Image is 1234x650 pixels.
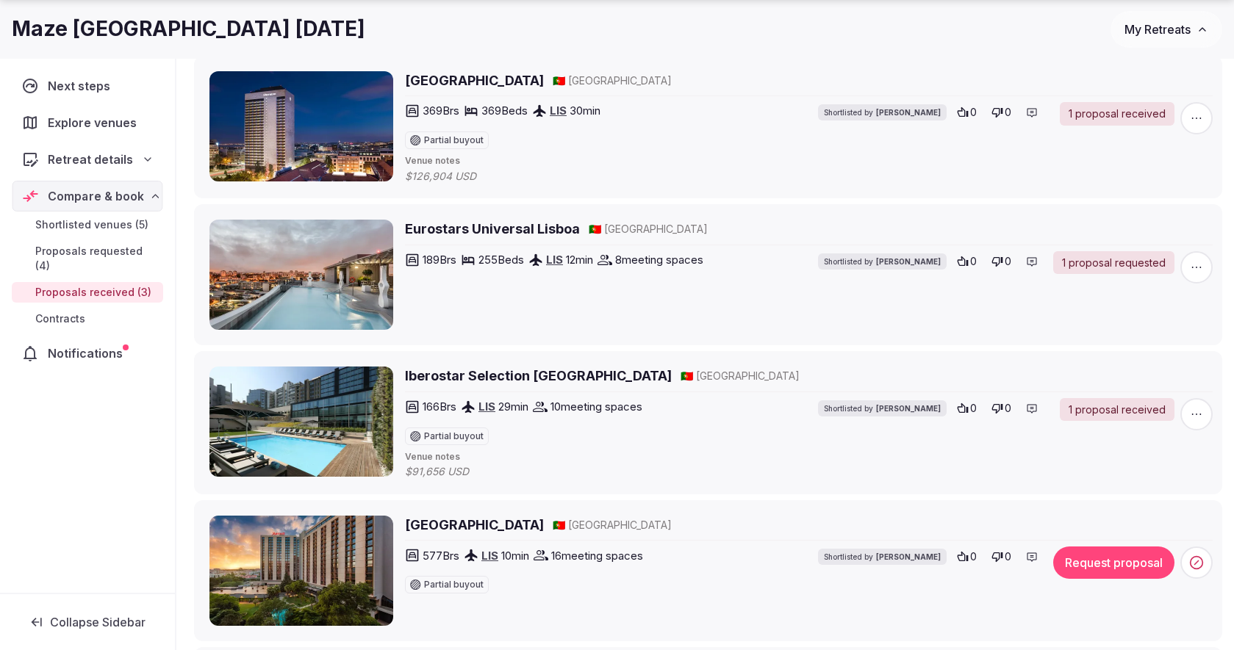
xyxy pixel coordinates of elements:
a: LIS [478,400,495,414]
span: 577 Brs [423,548,459,563]
a: 1 proposal received [1060,102,1174,126]
a: Explore venues [12,107,163,138]
a: Proposals requested (4) [12,241,163,276]
span: 30 min [570,103,600,118]
span: [PERSON_NAME] [876,552,941,562]
button: 0 [987,102,1016,123]
span: Venue notes [405,451,1213,463]
span: 255 Beds [478,252,524,267]
span: My Retreats [1124,22,1191,37]
span: 0 [1005,105,1011,120]
span: Proposals received (3) [35,285,151,300]
span: 🇵🇹 [589,223,601,235]
a: Proposals received (3) [12,282,163,303]
span: [GEOGRAPHIC_DATA] [568,73,672,88]
span: 0 [970,401,977,416]
span: Notifications [48,344,129,362]
button: Collapse Sidebar [12,606,163,638]
span: 10 min [501,548,529,563]
span: 🇵🇹 [553,74,565,87]
img: Sheraton Lisboa Hotel & Spa [209,71,393,181]
span: $91,656 USD [405,464,498,479]
div: Shortlisted by [818,400,947,416]
a: Notifications [12,338,163,369]
a: Next steps [12,71,163,101]
h1: Maze [GEOGRAPHIC_DATA] [DATE] [12,15,365,43]
button: 0 [953,102,981,123]
span: Venue notes [405,155,1213,167]
button: 0 [953,546,981,567]
span: 16 meeting spaces [551,548,643,563]
span: 🇵🇹 [553,519,565,531]
button: 🇵🇹 [553,73,565,88]
a: [GEOGRAPHIC_DATA] [405,516,544,534]
a: LIS [481,549,498,563]
div: Shortlisted by [818,549,947,565]
div: Shortlisted by [818,253,947,270]
span: 0 [1005,254,1011,269]
span: 12 min [566,252,593,267]
span: 0 [1005,401,1011,416]
span: Partial buyout [424,136,484,145]
img: Iberostar Selection Lisboa [209,366,393,477]
span: Retreat details [48,151,133,168]
span: 29 min [498,399,528,414]
span: Next steps [48,77,116,95]
span: [GEOGRAPHIC_DATA] [604,222,708,236]
span: 189 Brs [423,252,456,267]
a: Contracts [12,308,163,329]
span: 369 Brs [423,103,459,118]
span: Contracts [35,311,85,326]
span: 166 Brs [423,399,456,414]
span: Partial buyout [424,580,484,589]
img: Eurostars Universal Lisboa [209,220,393,330]
button: My Retreats [1111,11,1222,48]
a: Iberostar Selection [GEOGRAPHIC_DATA] [405,366,672,385]
button: 🇵🇹 [589,222,601,236]
span: Collapse Sidebar [50,615,146,629]
a: LIS [550,104,567,118]
span: [PERSON_NAME] [876,256,941,267]
span: [PERSON_NAME] [876,107,941,118]
span: [PERSON_NAME] [876,403,941,414]
button: 🇵🇹 [681,369,693,383]
span: Compare & book [48,187,143,205]
a: Eurostars Universal Lisboa [405,220,580,238]
span: 0 [1005,549,1011,564]
button: 0 [987,546,1016,567]
button: 0 [953,398,981,419]
a: LIS [546,253,563,267]
button: 🇵🇹 [553,518,565,532]
span: [GEOGRAPHIC_DATA] [568,518,672,532]
button: 0 [953,251,981,272]
span: $126,904 USD [405,169,506,184]
a: Shortlisted venues (5) [12,214,163,235]
span: [GEOGRAPHIC_DATA] [696,369,800,383]
span: 0 [970,254,977,269]
a: 1 proposal requested [1053,251,1174,275]
a: 1 proposal received [1060,398,1174,422]
span: 8 meeting spaces [615,252,703,267]
button: 0 [987,251,1016,272]
a: [GEOGRAPHIC_DATA] [405,71,544,90]
span: Explore venues [48,114,143,131]
button: 0 [987,398,1016,419]
span: Proposals requested (4) [35,244,157,273]
span: 0 [970,549,977,564]
span: Shortlisted venues (5) [35,217,148,232]
div: Shortlisted by [818,104,947,120]
button: Request proposal [1053,546,1174,579]
span: 369 Beds [481,103,528,118]
span: 🇵🇹 [681,369,693,382]
span: 10 meeting spaces [550,399,642,414]
span: Partial buyout [424,432,484,441]
img: Lisbon Marriott Hotel [209,516,393,626]
span: 0 [970,105,977,120]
